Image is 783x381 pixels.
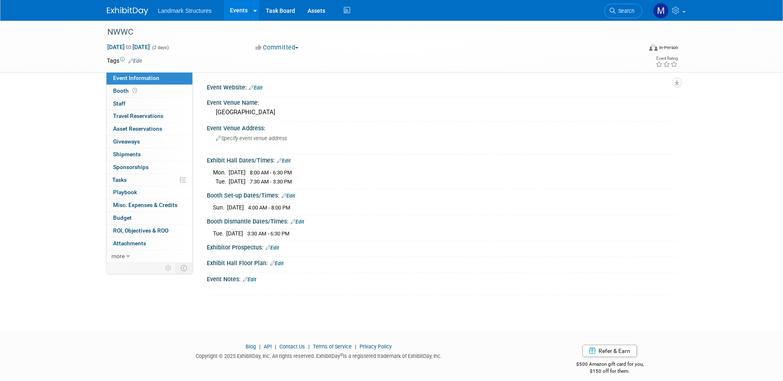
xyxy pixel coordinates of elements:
[113,240,146,247] span: Attachments
[113,138,140,145] span: Giveaways
[113,100,125,107] span: Staff
[104,25,630,40] div: NWWC
[216,135,287,141] span: Specify event venue address
[207,273,677,284] div: Event Notes:
[207,257,677,268] div: Exhibit Hall Floor Plan:
[213,229,226,238] td: Tue.
[291,219,304,225] a: Edit
[106,123,192,135] a: Asset Reservations
[125,44,132,50] span: to
[106,72,192,85] a: Event Information
[264,343,272,350] a: API
[249,85,263,91] a: Edit
[207,241,677,252] div: Exhibitor Prospectus:
[113,87,139,94] span: Booth
[253,43,302,52] button: Committed
[213,106,670,119] div: [GEOGRAPHIC_DATA]
[106,85,192,97] a: Booth
[207,122,677,132] div: Event Venue Address:
[229,168,246,177] td: [DATE]
[594,43,679,55] div: Event Format
[128,58,142,64] a: Edit
[270,261,284,266] a: Edit
[282,193,295,199] a: Edit
[107,350,531,360] div: Copyright © 2025 ExhibitDay, Inc. All rights reserved. ExhibitDay is a registered trademark of Ex...
[106,161,192,174] a: Sponsorships
[113,75,159,81] span: Event Information
[106,225,192,237] a: ROI, Objectives & ROO
[277,158,291,164] a: Edit
[227,203,244,212] td: [DATE]
[213,203,227,212] td: Sun.
[113,214,132,221] span: Budget
[213,168,229,177] td: Mon.
[207,81,677,92] div: Event Website:
[113,125,162,132] span: Asset Reservations
[106,199,192,212] a: Misc. Expenses & Credits
[246,343,256,350] a: Blog
[306,343,312,350] span: |
[248,205,290,211] span: 4:00 AM - 8:00 PM
[207,96,677,107] div: Event Venue Name:
[113,202,177,208] span: Misc. Expenses & Credits
[313,343,352,350] a: Terms of Service
[653,3,669,19] img: Maryann Tijerina
[273,343,278,350] span: |
[207,189,677,200] div: Booth Set-up Dates/Times:
[112,176,127,183] span: Tasks
[106,110,192,122] a: Travel Reservations
[207,154,677,165] div: Exhibit Hall Dates/Times:
[106,98,192,110] a: Staff
[106,136,192,148] a: Giveaways
[106,148,192,161] a: Shipments
[226,229,243,238] td: [DATE]
[247,230,289,237] span: 3:30 AM - 6:30 PM
[257,343,263,350] span: |
[106,174,192,186] a: Tasks
[582,345,637,357] a: Refer & Earn
[213,177,229,186] td: Tue.
[113,164,149,170] span: Sponsorships
[131,87,139,94] span: Booth not reserved yet
[107,7,148,15] img: ExhibitDay
[360,343,392,350] a: Privacy Policy
[113,113,163,119] span: Travel Reservations
[106,238,192,250] a: Attachments
[106,186,192,199] a: Playbook
[107,56,142,65] td: Tags
[107,43,150,51] span: [DATE] [DATE]
[161,263,176,273] td: Personalize Event Tab Strip
[158,7,212,14] span: Landmark Structures
[106,212,192,224] a: Budget
[113,151,141,158] span: Shipments
[543,368,677,375] div: $150 off for them.
[615,8,634,14] span: Search
[265,245,279,251] a: Edit
[250,169,292,176] span: 8:00 AM - 6:30 PM
[111,253,125,259] span: more
[113,227,168,234] span: ROI, Objectives & ROO
[243,277,256,282] a: Edit
[113,189,137,195] span: Playbook
[659,45,678,51] div: In-Person
[543,355,677,374] div: $500 Amazon gift card for you,
[106,250,192,263] a: more
[279,343,305,350] a: Contact Us
[229,177,246,186] td: [DATE]
[353,343,358,350] span: |
[649,44,658,51] img: Format-Inperson.png
[175,263,192,273] td: Toggle Event Tabs
[655,56,678,61] div: Event Rating
[250,179,292,185] span: 7:30 AM - 3:30 PM
[604,4,642,18] a: Search
[151,45,169,50] span: (2 days)
[340,353,343,357] sup: ®
[207,215,677,226] div: Booth Dismantle Dates/Times:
